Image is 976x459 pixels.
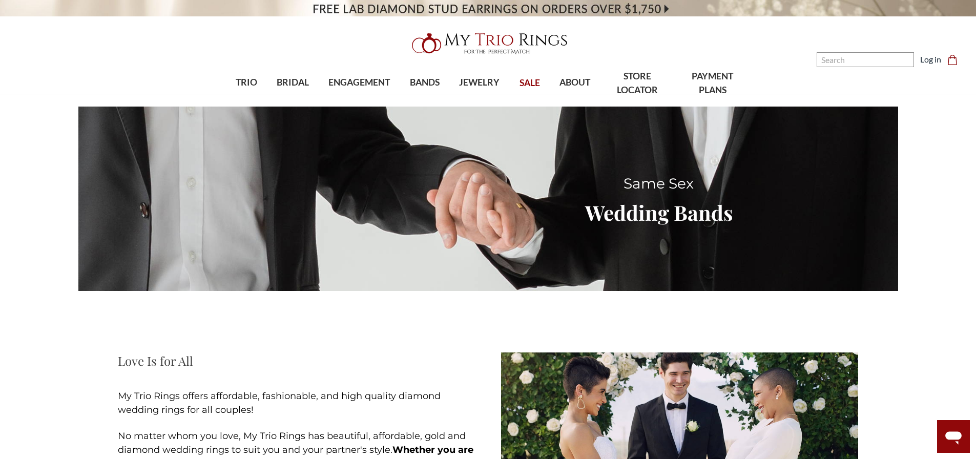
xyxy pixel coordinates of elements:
span: ENGAGEMENT [328,76,390,89]
button: submenu toggle [474,99,485,100]
a: My Trio Rings [283,27,693,60]
span: BANDS [410,76,440,89]
a: STORE LOCATOR [600,60,675,107]
span: PAYMENT PLANS [685,70,741,97]
span: My Trio Rings offers affordable, fashionable, and high quality diamond wedding rings for all coup... [118,390,441,415]
a: BANDS [400,66,449,99]
a: Log in [920,53,941,66]
svg: cart.cart_preview [947,55,958,65]
a: ABOUT [550,66,600,99]
button: submenu toggle [241,99,252,100]
img: My Trio Rings [406,27,570,60]
a: TRIO [226,66,267,99]
button: submenu toggle [420,99,430,100]
span: JEWELRY [459,76,500,89]
a: SALE [509,67,549,100]
input: Search [817,52,914,67]
h1: Same Sex [493,175,825,192]
span: BRIDAL [277,76,309,89]
a: BRIDAL [267,66,319,99]
button: submenu toggle [354,99,364,100]
a: ENGAGEMENT [319,66,400,99]
h1: Wedding Bands [493,197,825,228]
button: submenu toggle [288,99,298,100]
h2: Love Is for All [118,352,435,369]
span: TRIO [236,76,257,89]
span: ABOUT [559,76,590,89]
span: STORE LOCATOR [610,70,665,97]
a: PAYMENT PLANS [675,60,750,107]
a: JEWELRY [449,66,509,99]
span: SALE [520,76,540,90]
button: submenu toggle [570,99,580,100]
a: Cart with 0 items [947,53,964,66]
